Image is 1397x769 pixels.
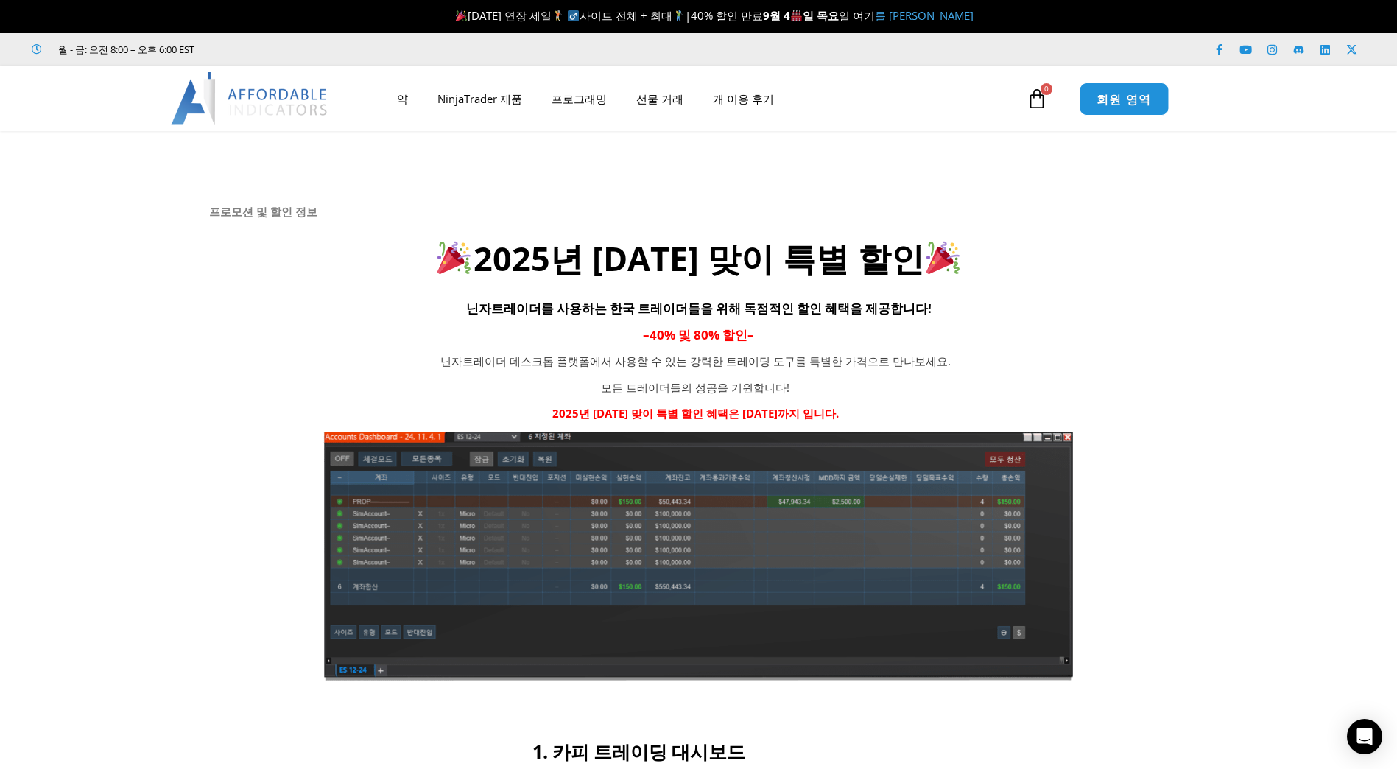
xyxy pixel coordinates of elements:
a: 약 [382,82,423,116]
font: [DATE] 연장 세일 사이트 전체 + 최대 | [468,8,691,23]
span: – [643,326,650,343]
a: 프로그래밍 [537,82,622,116]
a: 회원 영역 [1080,82,1169,115]
span: – [747,326,754,343]
img: KoreanTranslation | Affordable Indicators – NinjaTrader [321,429,1075,681]
h6: 프로모션 및 할인 정보 [209,205,1189,219]
font: 40% 할인 [691,8,738,23]
img: 🎉 [437,241,471,274]
img: 🎉 [926,241,960,274]
a: 개 이용 후기 [698,82,789,116]
span: 닌자트레이더를 사용하는 한국 트레이더들을 위해 독점적인 할인 혜택을 제공합니다! [466,300,932,317]
a: 0 [1004,77,1069,120]
strong: 2025년 [DATE] 맞이 특별 할인 혜택은 [DATE]까지 입니다. [552,406,839,421]
p: 모든 트레이더들의 성공을 기원합니다! [393,378,999,398]
img: 🎉 [456,10,467,21]
img: 🏌️‍♂️ [673,10,684,21]
font: 2025년 [DATE] 맞이 특별 할인 [474,236,924,281]
p: 만료 일 여기 [32,6,1397,27]
p: 닌자트레이더 데스크톱 플랫폼에서 사용할 수 있는 강력한 트레이딩 도구를 특별한 가격으로 만나보세요. [393,351,999,372]
strong: 9월 4 일 목요 [763,8,839,23]
span: 월 - 금: 오전 8:00 – 오후 6:00 EST [54,41,194,58]
strong: 1. 카피 트레이딩 대시보드 [532,739,745,764]
iframe: Customer reviews powered by Trustpilot [215,42,436,57]
img: 🏌️ [552,10,563,21]
img: LogoAI | Affordable Indicators – NinjaTrader [171,72,329,125]
span: 회원 영역 [1097,93,1152,105]
nav: 메뉴 [382,82,1023,116]
div: 인터콤 메신저 열기 [1347,719,1382,754]
a: 선물 거래 [622,82,698,116]
a: 를 [PERSON_NAME] [875,8,974,23]
img: 🏭 [791,10,802,21]
a: NinjaTrader 제품 [423,82,537,116]
span: 0 [1041,83,1052,95]
img: ♂️ [568,10,579,21]
span: 40% 및 80% 할인 [650,326,747,343]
